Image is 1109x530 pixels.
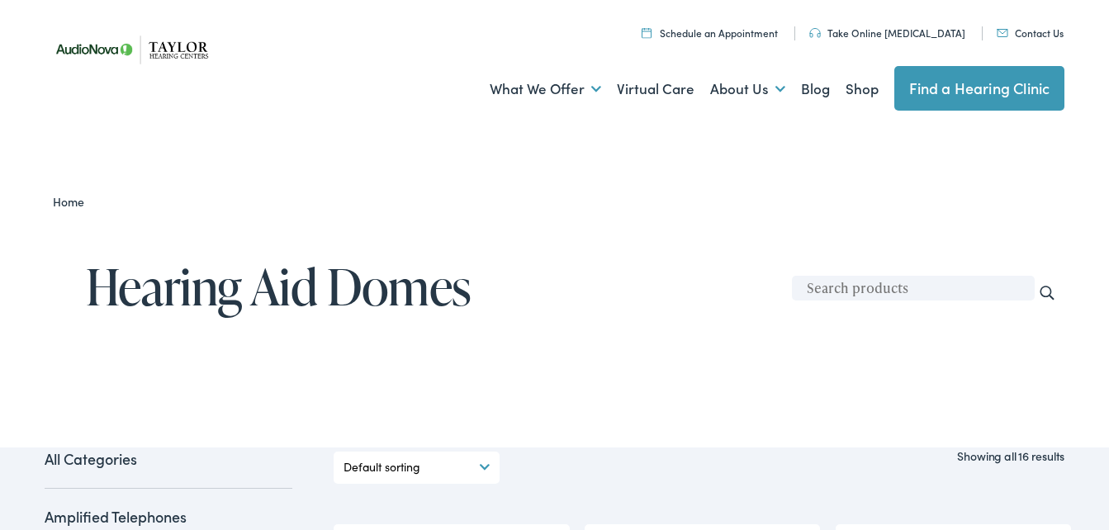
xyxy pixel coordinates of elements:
p: Showing all 16 results [957,447,1064,465]
h1: Hearing Aid Domes [86,259,1065,314]
img: utility icon [809,28,821,38]
a: Virtual Care [617,59,694,120]
a: Schedule an Appointment [642,26,778,40]
a: About Us [710,59,785,120]
input: Search [1038,284,1056,302]
a: Amplified Telephones [45,506,187,527]
a: Blog [801,59,830,120]
a: Find a Hearing Clinic [894,66,1065,111]
a: Home [53,193,92,210]
a: Take Online [MEDICAL_DATA] [809,26,965,40]
a: Shop [846,59,879,120]
input: Search products [792,276,1035,300]
a: All Categories [45,447,292,489]
img: utility icon [997,29,1008,37]
select: Shop order [344,452,490,484]
a: Contact Us [997,26,1064,40]
a: What We Offer [490,59,601,120]
img: utility icon [642,27,652,38]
